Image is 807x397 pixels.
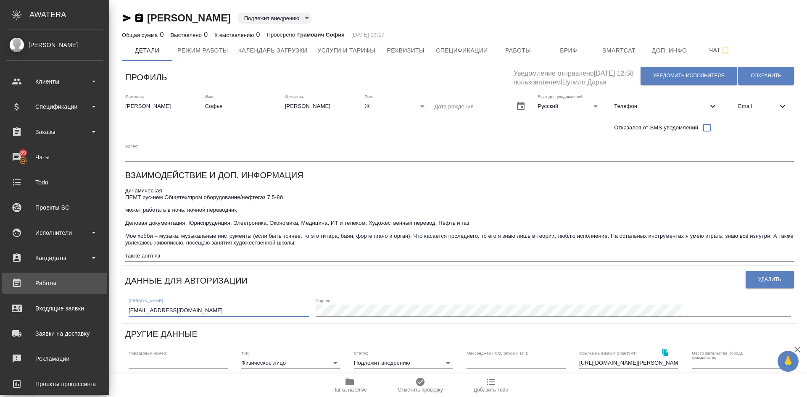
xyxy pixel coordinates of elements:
[214,32,256,38] p: К выставлению
[6,277,103,289] div: Работы
[2,147,107,168] a: 89Чаты
[125,144,138,148] label: Адрес:
[171,30,208,40] div: 0
[6,151,103,163] div: Чаты
[129,351,167,355] label: Порядковый номер:
[398,387,443,393] span: Отметить проверку
[641,67,737,85] button: Уведомить исполнителя
[6,327,103,340] div: Заявки на доставку
[6,226,103,239] div: Исполнители
[579,351,637,355] label: Ссылка на аккаунт SmartCAT:
[129,299,164,303] label: [PERSON_NAME]:
[147,12,231,24] a: [PERSON_NAME]
[125,168,303,182] h6: Взаимодействие и доп. информация
[364,100,427,112] div: Ж
[314,373,385,397] button: Папка на Drive
[125,94,144,98] label: Фамилия:
[778,351,799,372] button: 🙏
[6,176,103,189] div: Todo
[238,45,308,56] span: Календарь загрузки
[498,45,538,56] span: Работы
[456,373,526,397] button: Добавить Todo
[474,387,508,393] span: Добавить Todo
[538,100,601,112] div: Русский
[538,94,584,98] label: Язык для уведомлений:
[2,273,107,294] a: Работы
[364,94,373,98] label: Пол:
[720,45,731,55] svg: Подписаться
[746,271,794,288] button: Удалить
[122,32,160,38] p: Общая сумма
[266,31,297,39] p: Проверено
[514,65,640,87] h5: Уведомление отправлено [DATE] 12:58 пользователем Шупило Дарья
[351,31,385,39] p: [DATE] 19:17
[15,149,31,157] span: 89
[700,45,740,55] span: Чат
[731,97,794,116] div: Email
[134,13,144,23] button: Скопировать ссылку
[242,15,302,22] button: Подлежит внедрению
[781,352,795,370] span: 🙏
[599,45,639,56] span: Smartcat
[205,94,214,98] label: Имя:
[692,351,766,359] label: Место жительства (город), гражданство:
[6,252,103,264] div: Кандидаты
[241,351,249,355] label: Тип:
[738,67,794,85] button: Сохранить
[354,351,368,355] label: Статус:
[6,40,103,50] div: [PERSON_NAME]
[2,197,107,218] a: Проекты SC
[316,299,331,303] label: Пароль:
[657,344,674,361] button: Скопировать ссылку
[317,45,375,56] span: Услуги и тарифы
[6,75,103,88] div: Клиенты
[607,97,725,116] div: Телефон
[6,201,103,214] div: Проекты SC
[297,31,345,39] p: Грамович София
[122,30,164,40] div: 0
[6,100,103,113] div: Спецификации
[354,357,453,369] div: Подлежит внедрению
[649,45,690,56] span: Доп. инфо
[751,72,781,79] span: Сохранить
[214,30,260,40] div: 0
[467,351,528,355] label: Мессенджер (ICQ, Skype и т.п.):
[6,352,103,365] div: Рекламации
[6,126,103,138] div: Заказы
[285,94,304,98] label: Отчество:
[385,373,456,397] button: Отметить проверку
[614,124,698,132] span: Отказался от SMS-уведомлений
[2,373,107,394] a: Проекты процессинга
[125,327,198,341] h6: Другие данные
[241,357,340,369] div: Физическое лицо
[2,348,107,369] a: Рекламации
[2,298,107,319] a: Входящие заявки
[385,45,426,56] span: Реквизиты
[549,45,589,56] span: Бриф
[2,172,107,193] a: Todo
[653,72,725,79] span: Уведомить исполнителя
[6,378,103,390] div: Проекты процессинга
[2,323,107,344] a: Заявки на доставку
[237,13,312,24] div: Подлежит внедрению
[125,71,167,84] h6: Профиль
[738,102,778,110] span: Email
[122,13,132,23] button: Скопировать ссылку для ЯМессенджера
[436,45,488,56] span: Спецификации
[332,387,367,393] span: Папка на Drive
[125,187,794,259] textarea: динамическая ПЕМТ рус-нем Общетех/пром.оборудование/нефтегаз 7.5-8б может работать в ночь, ночной...
[177,45,228,56] span: Режим работы
[614,102,708,110] span: Телефон
[125,274,248,287] h6: Данные для авторизации
[758,276,781,283] span: Удалить
[127,45,167,56] span: Детали
[171,32,204,38] p: Выставлено
[29,6,109,23] div: AWATERA
[6,302,103,315] div: Входящие заявки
